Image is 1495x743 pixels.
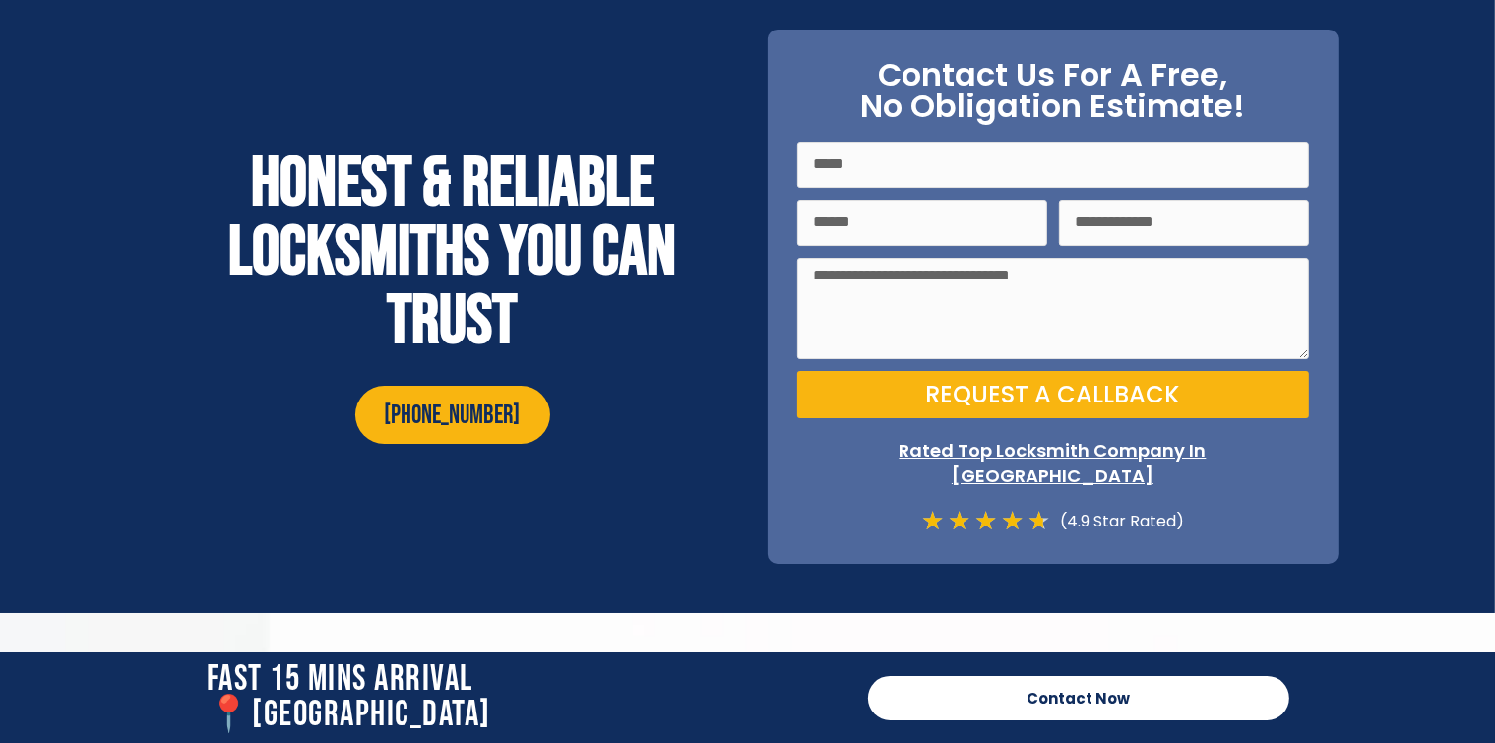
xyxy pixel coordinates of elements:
[1028,508,1050,534] i: ★
[207,662,848,733] h2: Fast 15 Mins Arrival 📍[GEOGRAPHIC_DATA]
[797,59,1309,122] h2: Contact Us For A Free, No Obligation Estimate!
[385,401,521,432] span: [PHONE_NUMBER]
[797,142,1309,431] form: On Point Locksmith
[868,676,1289,720] a: Contact Now
[1001,508,1024,534] i: ★
[974,508,997,534] i: ★
[167,150,738,356] h2: Honest & reliable locksmiths you can trust
[1050,508,1184,534] div: (4.9 Star Rated)
[926,383,1180,406] span: Request a Callback
[355,386,550,444] a: [PHONE_NUMBER]
[1027,691,1130,706] span: Contact Now
[797,438,1309,487] p: Rated Top Locksmith Company In [GEOGRAPHIC_DATA]
[797,371,1309,418] button: Request a Callback
[948,508,970,534] i: ★
[921,508,1050,534] div: 4.7/5
[921,508,944,534] i: ★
